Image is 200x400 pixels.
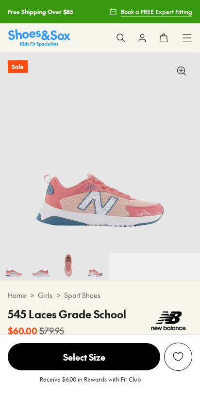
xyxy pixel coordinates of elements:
[8,29,70,46] img: SNS_Logo_Responsive.svg
[8,343,160,371] button: Select Size
[82,253,109,280] img: 7-373342_1
[39,324,64,337] s: $79.95
[38,290,52,300] a: Girls
[8,60,28,73] p: Sale
[8,343,160,370] span: Select Size
[54,253,82,280] img: 6-373341_1
[146,306,192,335] img: Vendor logo
[8,324,37,337] b: $60.00
[109,3,192,20] a: Book a FREE Expert Fitting
[8,290,26,300] a: Home
[8,306,126,322] h4: 545 Laces Grade School
[164,343,192,371] button: Add to Wishlist
[40,375,141,392] p: Receive $6.00 in Rewards with Fit Club
[64,290,100,300] a: Sport Shoes
[8,29,70,46] a: Shoes & Sox
[8,290,192,300] div: > >
[121,7,192,16] span: Book a FREE Expert Fitting
[27,253,54,280] img: 5-373340_1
